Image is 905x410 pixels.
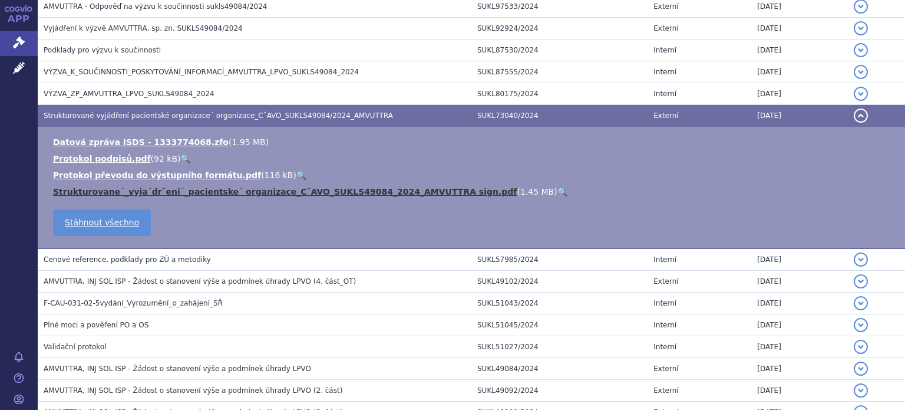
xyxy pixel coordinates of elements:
span: F-CAU-031-02-5vydání_Vyrozumění_o_zahájení_SŘ [44,299,223,307]
td: SUKL49084/2024 [471,358,648,380]
button: detail [854,274,868,288]
span: 1.95 MB [232,137,265,147]
span: Podklady pro výzvu k součinnosti [44,46,161,54]
span: AMVUTTRA, INJ SOL ISP - Žádost o stanovení výše a podmínek úhrady LPVO [44,365,311,373]
a: 🔍 [296,170,306,180]
td: [DATE] [751,105,848,127]
td: SUKL80175/2024 [471,83,648,105]
span: Cenové reference, podklady pro ZÚ a metodiky [44,255,211,264]
a: 🔍 [557,187,567,196]
td: [DATE] [751,293,848,314]
span: 1.45 MB [520,187,554,196]
td: [DATE] [751,336,848,358]
span: 116 kB [265,170,293,180]
td: [DATE] [751,248,848,271]
a: 🔍 [180,154,190,163]
td: [DATE] [751,380,848,402]
td: [DATE] [751,61,848,83]
td: [DATE] [751,358,848,380]
a: Strukturovane´_vyja´drˇeni´_pacientske´ organizace_CˇAVO_SUKLS49084_2024_AMVUTTRA sign.pdf [53,187,517,196]
span: Interní [653,255,676,264]
td: [DATE] [751,271,848,293]
td: SUKL51045/2024 [471,314,648,336]
span: Externí [653,365,678,373]
span: Externí [653,277,678,286]
span: Interní [653,321,676,329]
span: VÝZVA_K_SOUČINNOSTI_POSKYTOVÁNÍ_INFORMACÍ_AMVUTTRA_LPVO_SUKLS49084_2024 [44,68,359,76]
li: ( ) [53,136,893,148]
button: detail [854,109,868,123]
a: Protokol převodu do výstupního formátu.pdf [53,170,261,180]
td: [DATE] [751,83,848,105]
button: detail [854,296,868,310]
span: AMVUTTRA, INJ SOL ISP - Žádost o stanovení výše a podmínek úhrady LPVO (2. část) [44,386,342,395]
span: Interní [653,68,676,76]
td: SUKL49092/2024 [471,380,648,402]
button: detail [854,43,868,57]
span: Externí [653,24,678,32]
span: Externí [653,111,678,120]
span: Strukturované vyjádření pacientské organizace´ organizace_CˇAVO_SUKLS49084/2024_AMVUTTRA [44,111,393,120]
button: detail [854,318,868,332]
button: detail [854,252,868,267]
span: 92 kB [154,154,177,163]
span: Vyjádření k výzvě AMVUTTRA, sp. zn. SUKLS49084/2024 [44,24,243,32]
td: SUKL92924/2024 [471,18,648,40]
span: Interní [653,343,676,351]
span: AMVUTTRA, INJ SOL ISP - Žádost o stanovení výše a podmínek úhrady LPVO (4. část_OT) [44,277,356,286]
span: VÝZVA_ZP_AMVUTTRA_LPVO_SUKLS49084_2024 [44,90,214,98]
button: detail [854,362,868,376]
td: SUKL73040/2024 [471,105,648,127]
span: Interní [653,90,676,98]
span: AMVUTTRA - Odpověď na výzvu k součinnosti sukls49084/2024 [44,2,267,11]
td: SUKL49102/2024 [471,271,648,293]
td: [DATE] [751,40,848,61]
span: Externí [653,386,678,395]
td: SUKL87555/2024 [471,61,648,83]
td: SUKL51043/2024 [471,293,648,314]
td: SUKL57985/2024 [471,248,648,271]
button: detail [854,65,868,79]
a: Datová zpráva ISDS - 1333774068.zfo [53,137,229,147]
button: detail [854,21,868,35]
li: ( ) [53,153,893,165]
a: Stáhnout všechno [53,209,151,236]
a: Protokol podpisů.pdf [53,154,151,163]
td: SUKL51027/2024 [471,336,648,358]
td: [DATE] [751,18,848,40]
td: SUKL87530/2024 [471,40,648,61]
button: detail [854,383,868,398]
button: detail [854,340,868,354]
span: Plné moci a pověření PO a OS [44,321,148,329]
td: [DATE] [751,314,848,336]
span: Externí [653,2,678,11]
button: detail [854,87,868,101]
li: ( ) [53,186,893,198]
span: Interní [653,46,676,54]
span: Validační protokol [44,343,107,351]
li: ( ) [53,169,893,181]
span: Interní [653,299,676,307]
